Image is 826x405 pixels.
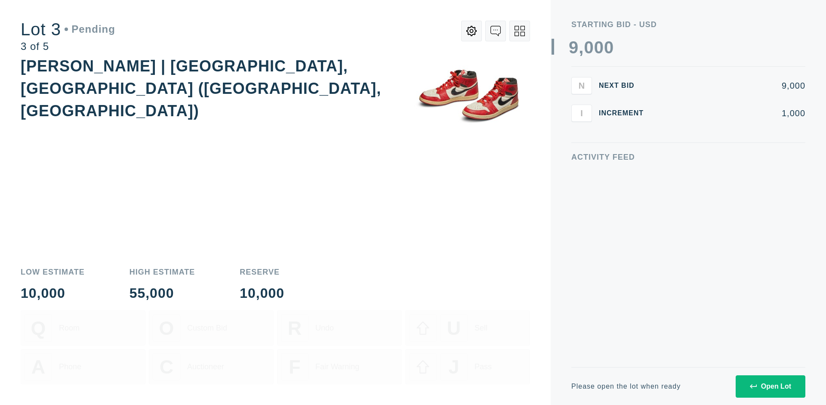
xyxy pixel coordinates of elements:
div: 10,000 [21,286,85,300]
div: Increment [599,110,650,117]
div: 0 [594,39,604,56]
div: 55,000 [129,286,195,300]
div: Please open the lot when ready [571,383,681,390]
span: N [579,80,585,90]
div: 1,000 [657,109,805,117]
div: Low Estimate [21,268,85,276]
div: 3 of 5 [21,41,115,52]
div: Reserve [240,268,284,276]
div: 0 [584,39,594,56]
button: Open Lot [736,375,805,398]
div: Open Lot [750,383,791,390]
div: Activity Feed [571,153,805,161]
div: [PERSON_NAME] | [GEOGRAPHIC_DATA], [GEOGRAPHIC_DATA] ([GEOGRAPHIC_DATA], [GEOGRAPHIC_DATA]) [21,57,381,120]
div: 10,000 [240,286,284,300]
div: Starting Bid - USD [571,21,805,28]
div: 0 [604,39,614,56]
div: 9 [569,39,579,56]
div: Lot 3 [21,21,115,38]
div: Next Bid [599,82,650,89]
button: I [571,105,592,122]
div: , [579,39,584,211]
div: 9,000 [657,81,805,90]
button: N [571,77,592,94]
div: Pending [65,24,115,34]
div: High Estimate [129,268,195,276]
span: I [580,108,583,118]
